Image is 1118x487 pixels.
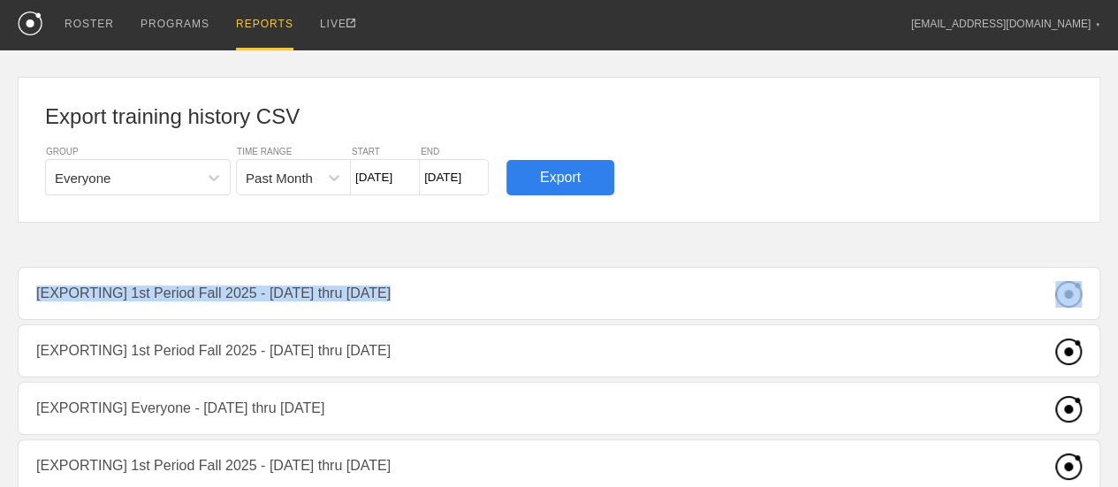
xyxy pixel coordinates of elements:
div: ▼ [1095,19,1100,30]
h1: Export training history CSV [45,104,1073,129]
img: logo [18,11,42,35]
input: To [420,159,489,195]
div: END [420,147,489,156]
div: Export [506,160,614,195]
div: Everyone [55,170,110,185]
iframe: Chat Widget [1030,402,1118,487]
div: GROUP [45,147,231,156]
div: TIME RANGE [236,147,351,156]
input: From [351,159,420,195]
div: Past Month [246,170,313,185]
div: START [351,147,420,156]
